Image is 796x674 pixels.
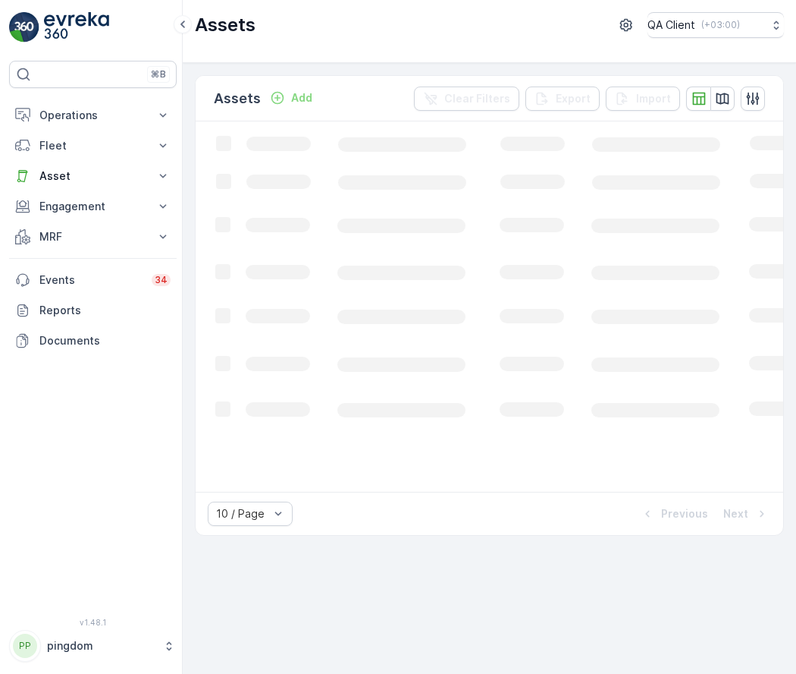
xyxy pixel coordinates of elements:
[9,12,39,43] img: logo
[9,265,177,295] a: Events34
[39,108,146,123] p: Operations
[9,618,177,627] span: v 1.48.1
[39,138,146,153] p: Fleet
[722,505,771,523] button: Next
[444,91,510,106] p: Clear Filters
[39,303,171,318] p: Reports
[47,638,155,654] p: pingdom
[9,100,177,131] button: Operations
[638,505,710,523] button: Previous
[291,90,312,106] p: Add
[9,161,177,191] button: Asset
[39,229,146,244] p: MRF
[13,634,37,658] div: PP
[647,17,695,33] p: QA Client
[39,333,171,348] p: Documents
[9,191,177,222] button: Engagement
[39,272,143,288] p: Events
[414,87,519,111] button: Clear Filters
[44,12,109,43] img: logo_light-DOdMpM7g.png
[214,88,261,109] p: Assets
[264,89,318,107] button: Add
[9,131,177,161] button: Fleet
[39,168,146,184] p: Asset
[606,87,680,111] button: Import
[9,326,177,356] a: Documents
[155,274,168,286] p: 34
[195,13,255,37] p: Assets
[723,506,748,521] p: Next
[9,630,177,662] button: PPpingdom
[9,222,177,252] button: MRF
[647,12,784,38] button: QA Client(+03:00)
[151,68,166,80] p: ⌘B
[525,87,600,111] button: Export
[636,91,671,106] p: Import
[701,19,740,31] p: ( +03:00 )
[9,295,177,326] a: Reports
[661,506,708,521] p: Previous
[556,91,591,106] p: Export
[39,199,146,214] p: Engagement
